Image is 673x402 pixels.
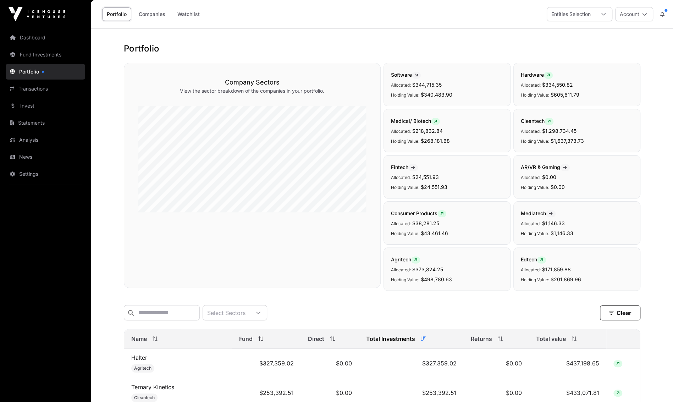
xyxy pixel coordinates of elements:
td: $437,198.65 [529,349,606,378]
span: Allocated: [391,267,411,272]
span: Holding Value: [521,138,549,144]
a: Transactions [6,81,85,97]
span: Allocated: [521,82,541,88]
a: Portfolio [6,64,85,80]
span: Holding Value: [521,277,549,282]
td: $327,359.02 [359,349,463,378]
a: Dashboard [6,30,85,45]
a: Statements [6,115,85,131]
iframe: Chat Widget [638,368,673,402]
span: Allocated: [521,267,541,272]
span: Returns [471,335,492,343]
span: $218,832.84 [412,128,443,134]
span: Edtech [521,256,546,262]
a: Companies [134,7,170,21]
span: Fintech [391,164,418,170]
span: Holding Value: [521,92,549,98]
td: $0.00 [301,349,359,378]
span: Holding Value: [391,185,419,190]
a: Analysis [6,132,85,148]
span: Agritech [391,256,420,262]
span: $0.00 [551,184,565,190]
span: Agritech [134,365,151,371]
span: Holding Value: [391,92,419,98]
a: Portfolio [102,7,131,21]
span: Total Investments [366,335,415,343]
a: Settings [6,166,85,182]
span: $334,550.82 [542,82,573,88]
span: Cleantech [521,118,553,124]
span: $1,146.33 [542,220,565,226]
span: $268,181.68 [421,138,450,144]
span: $38,281.25 [412,220,439,226]
span: $43,461.46 [421,230,448,236]
a: News [6,149,85,165]
span: $24,551.93 [412,174,439,180]
a: Watchlist [173,7,204,21]
button: Clear [600,305,640,320]
span: Cleantech [134,395,155,401]
span: Direct [308,335,324,343]
div: Entities Selection [547,7,595,21]
span: Allocated: [521,175,541,180]
span: Consumer Products [391,210,446,216]
span: Allocated: [521,221,541,226]
span: Holding Value: [521,185,549,190]
span: Holding Value: [521,231,549,236]
a: Invest [6,98,85,114]
a: Halter [131,354,147,361]
h1: Portfolio [124,43,640,54]
span: Holding Value: [391,138,419,144]
p: View the sector breakdown of the companies in your portfolio. [138,87,366,94]
h3: Company Sectors [138,77,366,87]
span: Fund [239,335,253,343]
span: Name [131,335,147,343]
span: Allocated: [521,129,541,134]
a: Fund Investments [6,47,85,63]
div: Select Sectors [203,305,250,320]
span: Holding Value: [391,277,419,282]
span: $1,298,734.45 [542,128,577,134]
span: $0.00 [542,174,556,180]
a: Ternary Kinetics [131,384,174,391]
span: Medical/ Biotech [391,118,440,124]
span: Software [391,72,421,78]
span: Allocated: [391,82,411,88]
span: $340,483.90 [421,92,452,98]
td: $327,359.02 [232,349,301,378]
span: $344,715.35 [412,82,442,88]
span: $171,859.88 [542,266,571,272]
button: Account [615,7,653,21]
span: $605,611.79 [551,92,579,98]
span: Hardware [521,72,553,78]
span: Allocated: [391,221,411,226]
span: $498,780.63 [421,276,452,282]
span: Total value [536,335,566,343]
span: AR/VR & Gaming [521,164,570,170]
span: Holding Value: [391,231,419,236]
span: Allocated: [391,175,411,180]
span: $1,146.33 [551,230,573,236]
span: $201,869.96 [551,276,581,282]
span: Allocated: [391,129,411,134]
span: $24,551.93 [421,184,447,190]
span: $1,637,373.73 [551,138,584,144]
span: $373,824.25 [412,266,443,272]
span: Mediatech [521,210,556,216]
img: Icehouse Ventures Logo [9,7,65,21]
td: $0.00 [464,349,529,378]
